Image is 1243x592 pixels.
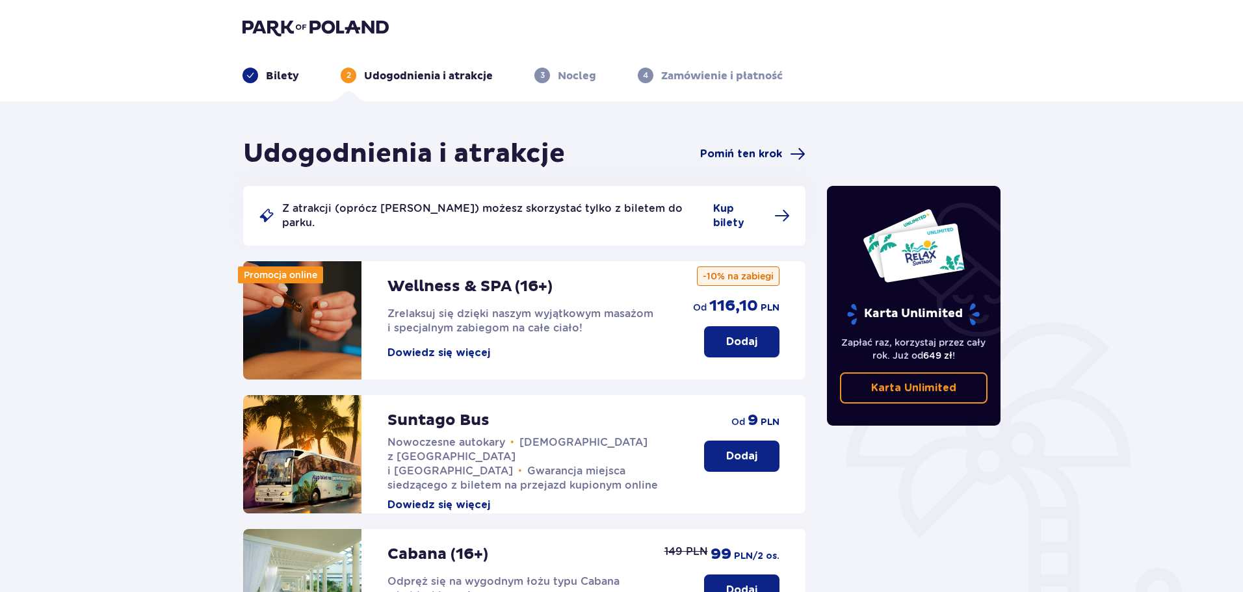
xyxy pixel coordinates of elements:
[282,201,705,230] p: Z atrakcji (oprócz [PERSON_NAME]) możesz skorzystać tylko z biletem do parku.
[518,465,522,478] span: •
[387,411,490,430] p: Suntago Bus
[558,69,596,83] p: Nocleg
[243,138,565,170] h1: Udogodnienia i atrakcje
[846,303,981,326] p: Karta Unlimited
[731,415,745,428] p: od
[700,147,782,161] span: Pomiń ten krok
[661,69,783,83] p: Zamówienie i płatność
[387,436,648,477] span: [DEMOGRAPHIC_DATA] z [GEOGRAPHIC_DATA] i [GEOGRAPHIC_DATA]
[840,336,988,362] p: Zapłać raz, korzystaj przez cały rok. Już od !
[243,395,361,513] img: attraction
[387,307,653,334] span: Zrelaksuj się dzięki naszym wyjątkowym masażom i specjalnym zabiegom na całe ciało!
[711,545,731,564] p: 99
[364,69,493,83] p: Udogodnienia i atrakcje
[387,346,490,360] button: Dowiedz się więcej
[726,335,757,349] p: Dodaj
[748,411,758,430] p: 9
[734,550,779,563] p: PLN /2 os.
[643,70,648,81] p: 4
[243,261,361,380] img: attraction
[709,296,758,316] p: 116,10
[713,201,766,230] span: Kup bilety
[540,70,545,81] p: 3
[238,266,323,283] div: Promocja online
[726,449,757,463] p: Dodaj
[840,372,988,404] a: Karta Unlimited
[700,146,805,162] a: Pomiń ten krok
[704,326,779,357] button: Dodaj
[347,70,351,81] p: 2
[871,381,956,395] p: Karta Unlimited
[693,301,707,314] p: od
[242,18,389,36] img: Park of Poland logo
[923,350,952,361] span: 649 zł
[713,201,790,230] a: Kup bilety
[387,545,488,564] p: Cabana (16+)
[761,302,779,315] p: PLN
[761,416,779,429] p: PLN
[266,69,299,83] p: Bilety
[387,498,490,512] button: Dowiedz się więcej
[664,545,708,559] p: 149 PLN
[387,277,553,296] p: Wellness & SPA (16+)
[510,436,514,449] span: •
[697,266,779,286] p: -10% na zabiegi
[704,441,779,472] button: Dodaj
[387,436,505,448] span: Nowoczesne autokary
